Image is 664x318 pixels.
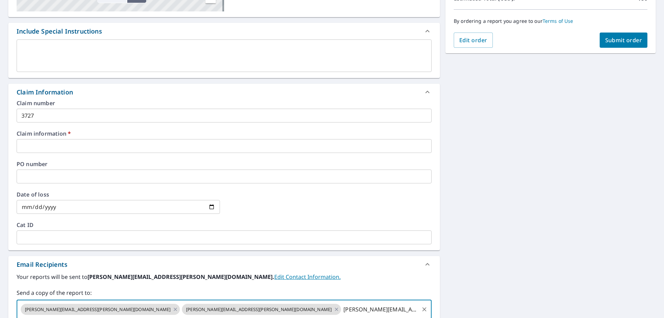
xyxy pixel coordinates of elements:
div: [PERSON_NAME][EMAIL_ADDRESS][PERSON_NAME][DOMAIN_NAME] [182,304,341,315]
div: Email Recipients [17,260,67,269]
label: PO number [17,161,432,167]
a: EditContactInfo [274,273,341,281]
div: Claim Information [8,84,440,100]
span: Edit order [459,36,487,44]
div: Include Special Instructions [17,27,102,36]
div: Email Recipients [8,256,440,273]
span: Submit order [605,36,642,44]
button: Edit order [454,33,493,48]
label: Date of loss [17,192,220,197]
label: Claim number [17,100,432,106]
label: Claim information [17,131,432,136]
label: Cat ID [17,222,432,228]
label: Send a copy of the report to: [17,289,432,297]
span: [PERSON_NAME][EMAIL_ADDRESS][PERSON_NAME][DOMAIN_NAME] [182,306,336,313]
p: By ordering a report you agree to our [454,18,647,24]
a: Terms of Use [543,18,573,24]
label: Your reports will be sent to [17,273,432,281]
span: [PERSON_NAME][EMAIL_ADDRESS][PERSON_NAME][DOMAIN_NAME] [21,306,175,313]
button: Clear [419,305,429,314]
div: [PERSON_NAME][EMAIL_ADDRESS][PERSON_NAME][DOMAIN_NAME] [21,304,180,315]
b: [PERSON_NAME][EMAIL_ADDRESS][PERSON_NAME][DOMAIN_NAME]. [87,273,274,281]
div: Claim Information [17,88,73,97]
div: Include Special Instructions [8,23,440,39]
button: Submit order [600,33,648,48]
